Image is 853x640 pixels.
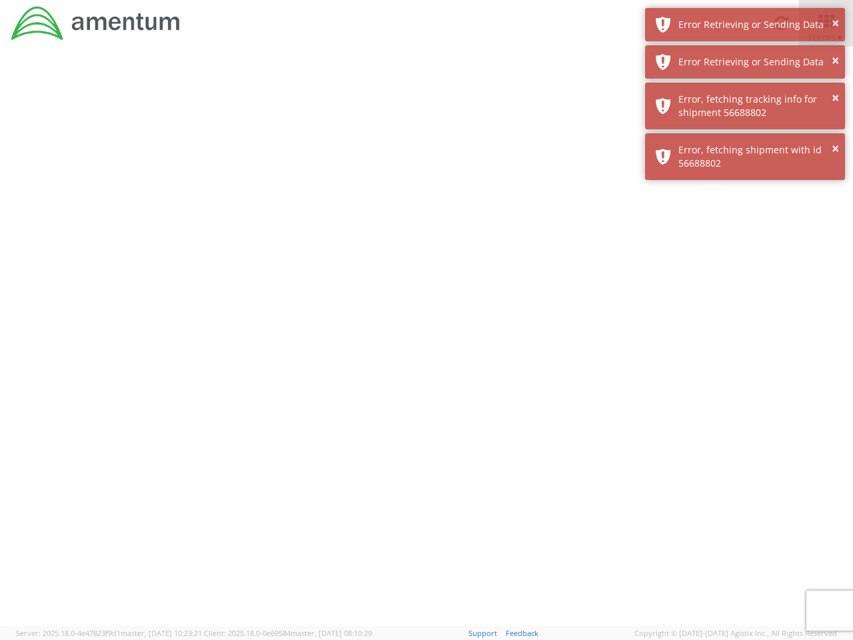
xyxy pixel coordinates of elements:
img: dyn-intl-logo-049831509241104b2a82.png [10,5,182,42]
button: × [832,139,839,159]
span: master, [DATE] 08:10:29 [291,628,372,638]
span: Copyright © [DATE]-[DATE] Agistix Inc., All Rights Reserved [634,628,837,639]
a: Support [468,628,497,638]
div: Error, fetching tracking info for shipment 56688802 [678,93,835,119]
span: Server: 2025.18.0-4e47823f9d1 [16,628,202,638]
span: Client: 2025.18.0-0e69584 [204,628,372,638]
div: Error Retrieving or Sending Data [678,55,835,69]
button: × [832,51,839,71]
span: master, [DATE] 10:23:21 [121,628,202,638]
button: × [832,89,839,108]
div: Error, fetching shipment with id 56688802 [678,143,835,170]
a: Feedback [506,628,538,638]
button: × [832,14,839,33]
div: Error Retrieving or Sending Data [678,18,835,31]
